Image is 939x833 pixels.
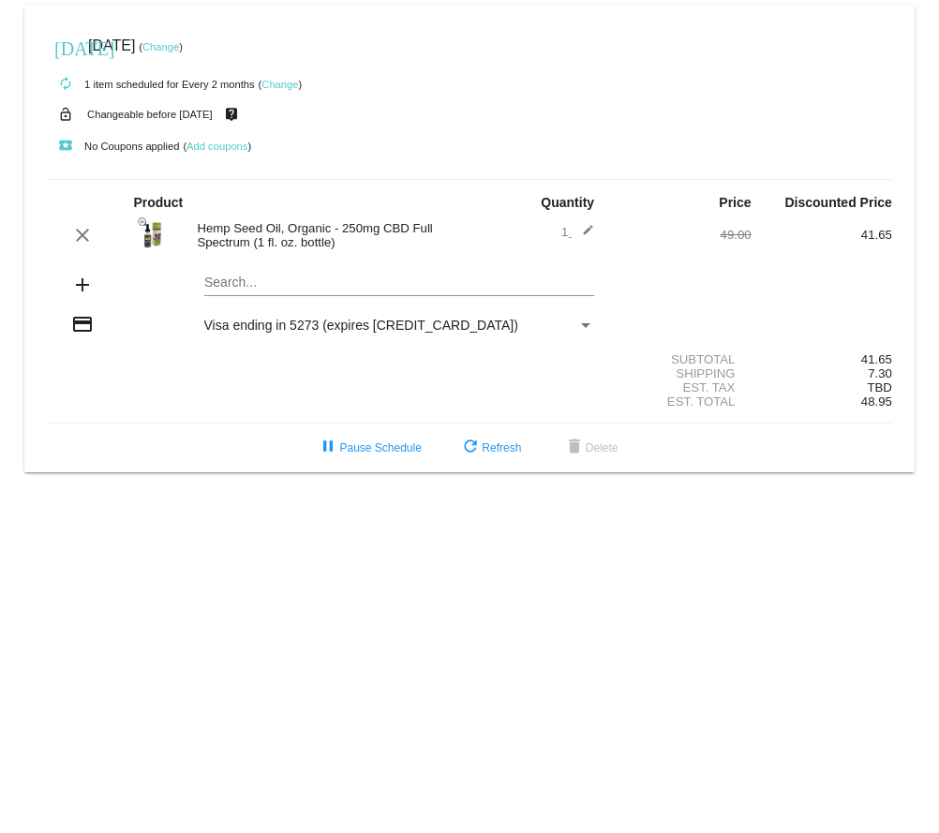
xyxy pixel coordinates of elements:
span: 48.95 [861,394,892,409]
button: Delete [548,431,633,465]
img: hemp-seed-oil-250mg-jpg.webp [133,215,171,252]
mat-icon: add [71,274,94,296]
a: Add coupons [186,141,247,152]
small: 1 item scheduled for Every 2 months [47,79,255,90]
a: Change [261,79,298,90]
div: Hemp Seed Oil, Organic - 250mg CBD Full Spectrum (1 fl. oz. bottle) [187,221,469,249]
span: 1 [561,225,594,239]
mat-icon: pause [317,437,339,459]
mat-icon: clear [71,224,94,246]
button: Refresh [444,431,536,465]
div: Subtotal [610,352,751,366]
span: Pause Schedule [317,441,421,454]
mat-select: Payment Method [204,318,595,333]
div: 41.65 [752,352,892,366]
mat-icon: autorenew [54,73,77,96]
input: Search... [204,275,595,290]
strong: Product [133,195,183,210]
mat-icon: lock_open [54,102,77,126]
div: Est. Tax [610,380,751,394]
button: Pause Schedule [302,431,436,465]
mat-icon: edit [572,224,594,246]
small: ( ) [139,41,183,52]
span: Delete [563,441,619,454]
mat-icon: delete [563,437,586,459]
div: 41.65 [752,228,892,242]
a: Change [142,41,179,52]
small: Changeable before [DATE] [87,109,213,120]
small: ( ) [183,141,251,152]
strong: Discounted Price [784,195,891,210]
mat-icon: refresh [459,437,482,459]
div: Shipping [610,366,751,380]
div: 49.00 [610,228,751,242]
mat-icon: local_play [54,135,77,157]
mat-icon: [DATE] [54,36,77,58]
strong: Price [719,195,751,210]
span: Refresh [459,441,521,454]
div: Est. Total [610,394,751,409]
span: 7.30 [868,366,892,380]
mat-icon: credit_card [71,313,94,335]
strong: Quantity [541,195,594,210]
mat-icon: live_help [220,102,243,126]
span: Visa ending in 5273 (expires [CREDIT_CARD_DATA]) [204,318,518,333]
small: ( ) [259,79,303,90]
span: TBD [867,380,891,394]
small: No Coupons applied [47,141,179,152]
